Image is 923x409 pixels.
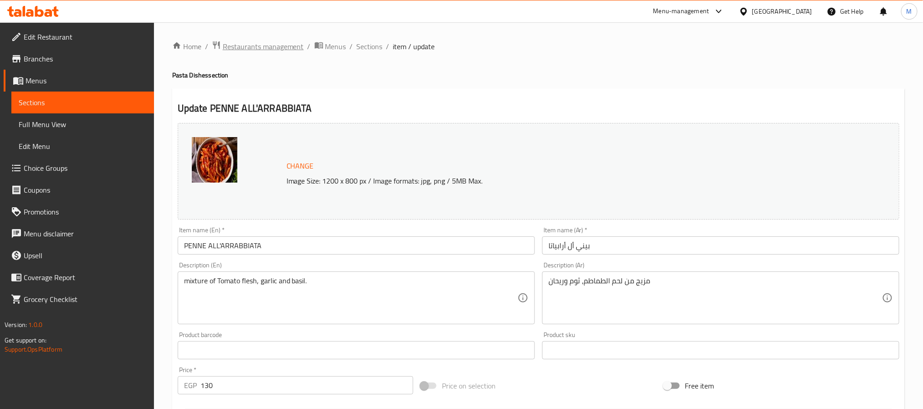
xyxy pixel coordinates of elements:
[24,53,147,64] span: Branches
[24,228,147,239] span: Menu disclaimer
[542,236,899,255] input: Enter name Ar
[549,276,882,320] textarea: مزيج من لحم الطماطم، ثوم وريحان
[24,184,147,195] span: Coupons
[752,6,812,16] div: [GEOGRAPHIC_DATA]
[4,201,154,223] a: Promotions
[283,157,318,175] button: Change
[4,288,154,310] a: Grocery Checklist
[184,380,197,391] p: EGP
[442,380,496,391] span: Price on selection
[314,41,346,52] a: Menus
[5,319,27,331] span: Version:
[205,41,208,52] li: /
[4,70,154,92] a: Menus
[350,41,353,52] li: /
[178,236,535,255] input: Enter name En
[24,294,147,305] span: Grocery Checklist
[19,141,147,152] span: Edit Menu
[11,113,154,135] a: Full Menu View
[24,250,147,261] span: Upsell
[325,41,346,52] span: Menus
[200,376,413,394] input: Please enter price
[24,163,147,174] span: Choice Groups
[287,159,314,173] span: Change
[28,319,42,331] span: 1.0.0
[172,41,905,52] nav: breadcrumb
[178,102,899,115] h2: Update PENNE ALL'ARRABBIATA
[357,41,383,52] a: Sections
[653,6,709,17] div: Menu-management
[4,26,154,48] a: Edit Restaurant
[5,334,46,346] span: Get support on:
[393,41,435,52] span: item / update
[5,343,62,355] a: Support.OpsPlatform
[4,157,154,179] a: Choice Groups
[26,75,147,86] span: Menus
[172,41,201,52] a: Home
[4,179,154,201] a: Coupons
[178,341,535,359] input: Please enter product barcode
[907,6,912,16] span: M
[19,97,147,108] span: Sections
[542,341,899,359] input: Please enter product sku
[24,31,147,42] span: Edit Restaurant
[24,272,147,283] span: Coverage Report
[386,41,390,52] li: /
[4,245,154,266] a: Upsell
[223,41,304,52] span: Restaurants management
[24,206,147,217] span: Promotions
[11,135,154,157] a: Edit Menu
[4,266,154,288] a: Coverage Report
[283,175,803,186] p: Image Size: 1200 x 800 px / Image formats: jpg, png / 5MB Max.
[308,41,311,52] li: /
[11,92,154,113] a: Sections
[212,41,304,52] a: Restaurants management
[172,71,905,80] h4: Pasta Dishes section
[184,276,518,320] textarea: mixture of Tomato flesh, garlic and basil.
[19,119,147,130] span: Full Menu View
[685,380,714,391] span: Free item
[4,223,154,245] a: Menu disclaimer
[192,137,237,183] img: PENNE_ALLARRABBIATA_pasta638588160185050707.jpg
[4,48,154,70] a: Branches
